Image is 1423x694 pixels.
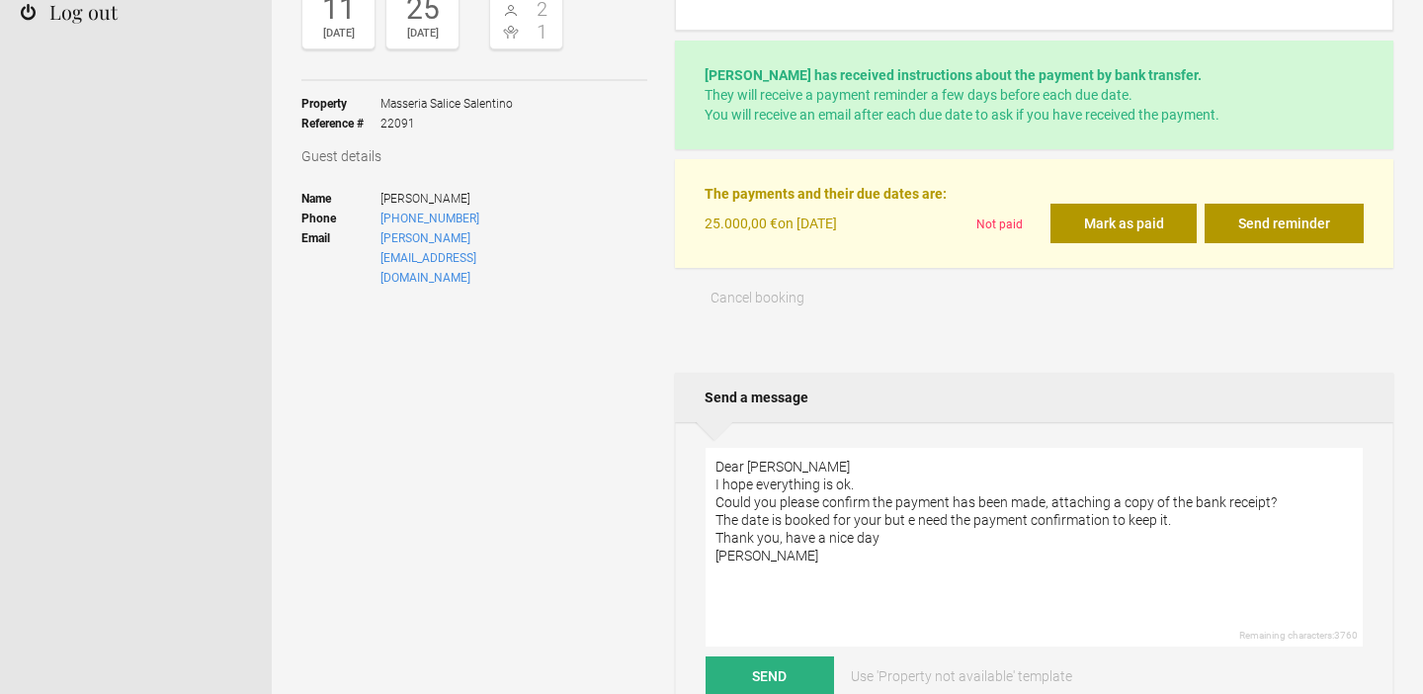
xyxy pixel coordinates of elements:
[301,114,380,133] strong: Reference #
[675,278,841,317] button: Cancel booking
[711,290,804,305] span: Cancel booking
[968,204,1051,243] div: Not paid
[1205,204,1364,243] button: Send reminder
[307,24,370,43] div: [DATE]
[380,212,479,225] a: [PHONE_NUMBER]
[1050,204,1197,243] button: Mark as paid
[705,216,778,231] flynt-currency: 25.000,00 €
[705,67,1202,83] strong: [PERSON_NAME] has received instructions about the payment by bank transfer.
[380,189,563,209] span: [PERSON_NAME]
[391,24,454,43] div: [DATE]
[301,189,380,209] strong: Name
[675,373,1393,422] h2: Send a message
[705,204,968,243] div: on [DATE]
[380,94,513,114] span: Masseria Salice Salentino
[380,231,476,285] a: [PERSON_NAME][EMAIL_ADDRESS][DOMAIN_NAME]
[705,65,1364,125] p: They will receive a payment reminder a few days before each due date. You will receive an email a...
[380,114,513,133] span: 22091
[527,22,558,42] span: 1
[705,186,947,202] strong: The payments and their due dates are:
[301,94,380,114] strong: Property
[301,146,647,166] h3: Guest details
[301,209,380,228] strong: Phone
[301,228,380,288] strong: Email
